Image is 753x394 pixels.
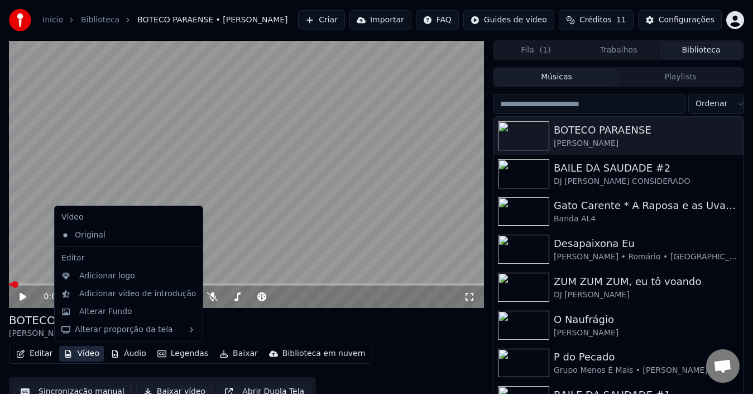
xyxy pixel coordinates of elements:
[554,213,739,225] div: Banda AL4
[554,289,739,301] div: DJ [PERSON_NAME]
[554,122,739,138] div: BOTECO PARAENSE
[44,291,70,302] div: /
[554,349,739,365] div: P do Pecado
[137,15,287,26] span: BOTECO PARAENSE • [PERSON_NAME]
[44,291,61,302] span: 0:04
[559,10,634,30] button: Créditos11
[495,42,577,59] button: Fila
[659,15,714,26] div: Configurações
[554,327,739,339] div: [PERSON_NAME]
[153,346,213,362] button: Legendas
[81,15,119,26] a: Biblioteca
[463,10,554,30] button: Guides de vídeo
[618,69,742,86] button: Playlists
[59,346,104,362] button: Vídeo
[616,15,626,26] span: 11
[79,270,135,282] div: Adicionar logo
[57,208,200,226] div: Vídeo
[57,226,184,244] div: Original
[660,42,742,59] button: Biblioteca
[57,249,200,267] div: Editar
[9,9,31,31] img: youka
[554,236,739,251] div: Desapaixona Eu
[579,15,612,26] span: Créditos
[554,274,739,289] div: ZUM ZUM ZUM, eu tô voando
[554,138,739,149] div: [PERSON_NAME]
[79,306,132,317] div: Alterar Fundo
[42,15,63,26] a: Início
[577,42,660,59] button: Trabalhos
[554,251,739,263] div: [PERSON_NAME] • Romário • [GEOGRAPHIC_DATA]
[638,10,722,30] button: Configurações
[79,288,196,300] div: Adicionar vídeo de introdução
[554,312,739,327] div: O Naufrágio
[495,69,618,86] button: Músicas
[554,365,739,376] div: Grupo Menos É Mais • [PERSON_NAME]
[706,349,740,383] div: Bate-papo aberto
[215,346,262,362] button: Baixar
[298,10,345,30] button: Criar
[349,10,411,30] button: Importar
[554,176,739,187] div: DJ [PERSON_NAME] CONSIDERADO
[12,346,57,362] button: Editar
[540,45,551,56] span: ( 1 )
[554,198,739,213] div: Gato Carente * A Raposa e as Uvas * Fim de Festa * Amiga Amante
[416,10,459,30] button: FAQ
[9,312,117,328] div: BOTECO PARAENSE
[9,328,117,339] div: [PERSON_NAME]
[57,321,200,339] div: Alterar proporção da tela
[554,160,739,176] div: BAILE DA SAUDADE #2
[106,346,151,362] button: Áudio
[282,348,366,359] div: Biblioteca em nuvem
[42,15,288,26] nav: breadcrumb
[696,98,727,110] span: Ordenar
